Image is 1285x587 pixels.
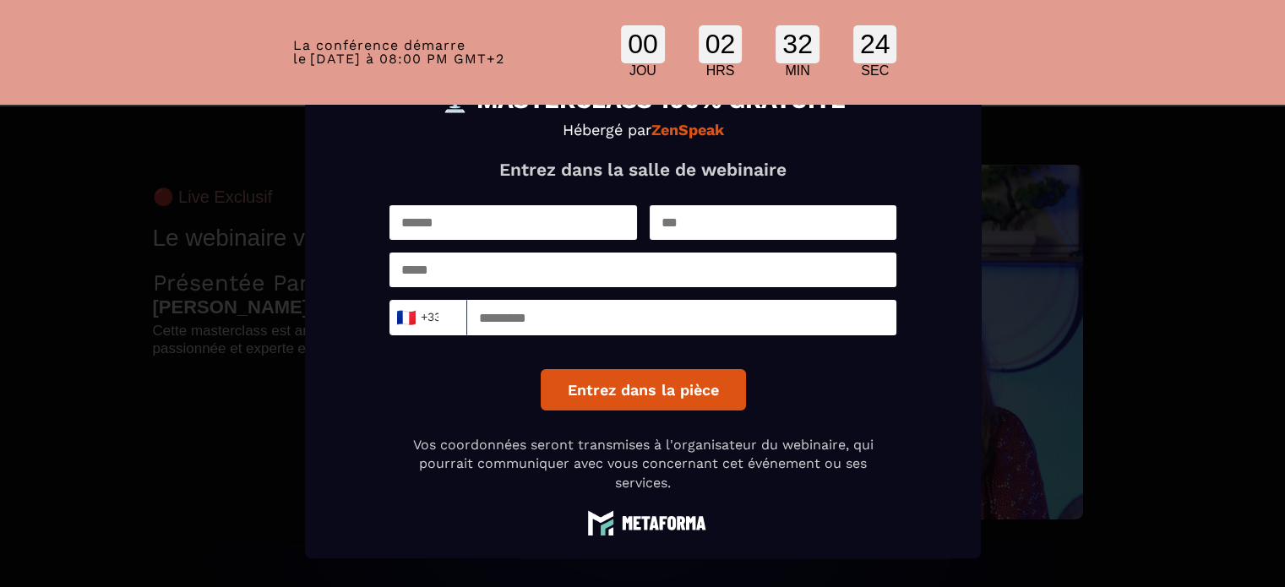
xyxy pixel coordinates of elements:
strong: ZenSpeak [651,121,723,139]
div: SEC [853,63,897,79]
span: 🇫🇷 [395,306,416,329]
span: [DATE] à 08:00 PM GMT+2 [310,51,504,67]
div: JOU [621,63,665,79]
span: +33 [400,306,435,329]
div: 00 [621,25,665,63]
button: Entrez dans la pièce [540,369,745,410]
div: 24 [853,25,897,63]
span: La conférence démarre le [293,37,466,67]
input: Search for option [439,305,452,330]
div: 32 [776,25,819,63]
p: Vos coordonnées seront transmises à l'organisateur du webinaire, qui pourrait communiquer avec vo... [389,436,896,492]
div: 02 [699,25,743,63]
div: Search for option [389,300,467,335]
img: logo [580,509,706,535]
p: Entrez dans la salle de webinaire [389,159,896,180]
p: Hébergé par [389,121,896,139]
div: HRS [699,63,743,79]
h1: 🖥️ MASTERCLASS 100% GRATUITE [389,89,896,112]
div: MIN [776,63,819,79]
